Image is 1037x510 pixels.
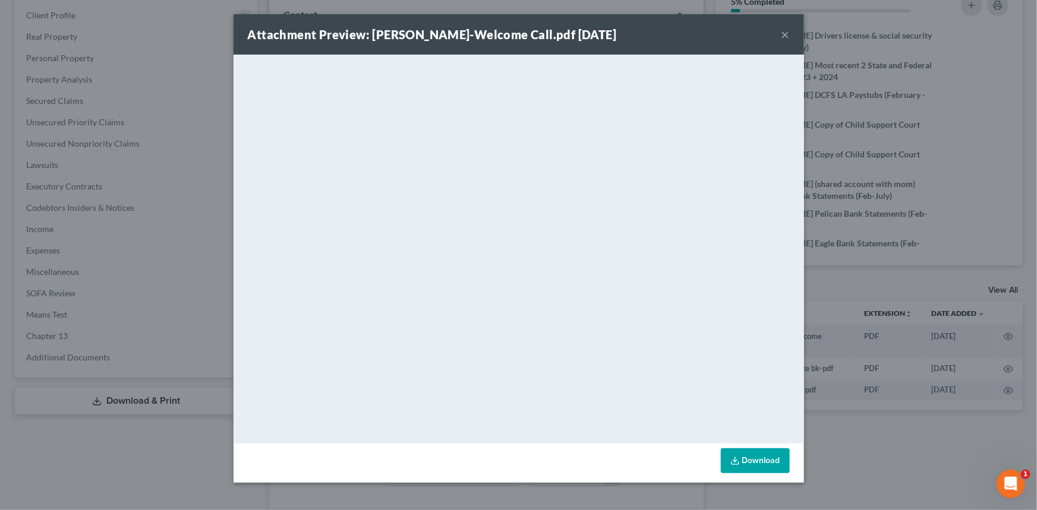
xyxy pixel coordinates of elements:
span: 1 [1021,470,1030,479]
iframe: <object ng-attr-data='[URL][DOMAIN_NAME]' type='application/pdf' width='100%' height='650px'></ob... [234,55,804,441]
button: × [781,27,790,42]
strong: Attachment Preview: [PERSON_NAME]-Welcome Call.pdf [DATE] [248,27,617,42]
a: Download [721,448,790,473]
iframe: Intercom live chat [997,470,1025,498]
